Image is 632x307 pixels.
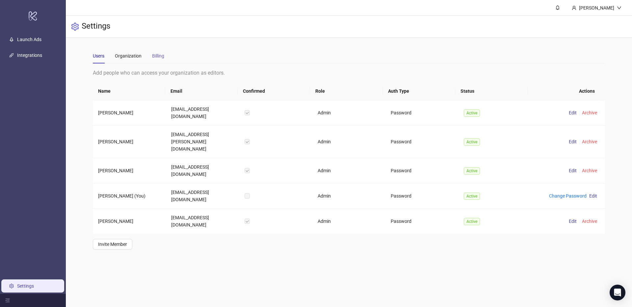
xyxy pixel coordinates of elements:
td: Password [385,158,459,183]
button: Archive [579,167,600,175]
th: Status [455,82,528,100]
button: Edit [587,192,600,200]
a: Settings [17,283,34,289]
div: Users [93,52,104,59]
button: Edit [566,217,579,225]
span: Active [464,218,480,225]
h3: Settings [82,21,110,32]
a: Change Password [549,193,587,199]
span: Active [464,109,480,117]
button: Archive [579,138,600,146]
td: [PERSON_NAME] [93,100,166,126]
span: Edit [569,139,577,144]
div: Organization [115,52,142,59]
td: [PERSON_NAME] [93,158,166,183]
button: Archive [579,217,600,225]
span: bell [555,5,560,10]
span: Active [464,193,480,200]
button: Archive [579,109,600,117]
span: Archive [582,219,597,224]
td: Password [385,209,459,234]
div: Open Intercom Messenger [610,285,625,300]
td: [EMAIL_ADDRESS][DOMAIN_NAME] [166,183,239,209]
button: Edit [566,138,579,146]
td: Password [385,126,459,158]
td: [EMAIL_ADDRESS][DOMAIN_NAME] [166,100,239,126]
td: [EMAIL_ADDRESS][DOMAIN_NAME] [166,209,239,234]
span: Archive [582,139,597,144]
div: Add people who can access your organization as editors. [93,69,605,77]
td: Password [385,183,459,209]
td: Admin [312,209,385,234]
td: [EMAIL_ADDRESS][DOMAIN_NAME] [166,158,239,183]
span: Edit [569,219,577,224]
td: Admin [312,126,385,158]
td: [EMAIL_ADDRESS][PERSON_NAME][DOMAIN_NAME] [166,126,239,158]
span: down [617,6,621,10]
span: Edit [589,193,597,199]
td: [PERSON_NAME] [93,209,166,234]
a: Integrations [17,53,42,58]
th: Name [93,82,165,100]
span: Active [464,167,480,175]
th: Actions [528,82,600,100]
div: Billing [152,52,164,59]
button: Edit [566,109,579,117]
a: Launch Ads [17,37,41,42]
div: [PERSON_NAME] [576,4,617,12]
span: Archive [582,168,597,173]
td: Admin [312,158,385,183]
span: Invite Member [98,242,127,247]
span: menu-fold [5,298,10,303]
span: Edit [569,110,577,115]
th: Email [165,82,238,100]
th: Auth Type [383,82,455,100]
span: setting [71,23,79,31]
th: Confirmed [238,82,310,100]
td: Admin [312,183,385,209]
span: Edit [569,168,577,173]
span: Archive [582,110,597,115]
td: Password [385,100,459,126]
button: Edit [566,167,579,175]
th: Role [310,82,382,100]
td: [PERSON_NAME] [93,126,166,158]
span: user [572,6,576,10]
td: [PERSON_NAME] (You) [93,183,166,209]
span: Active [464,138,480,146]
button: Invite Member [93,239,132,249]
td: Admin [312,100,385,126]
